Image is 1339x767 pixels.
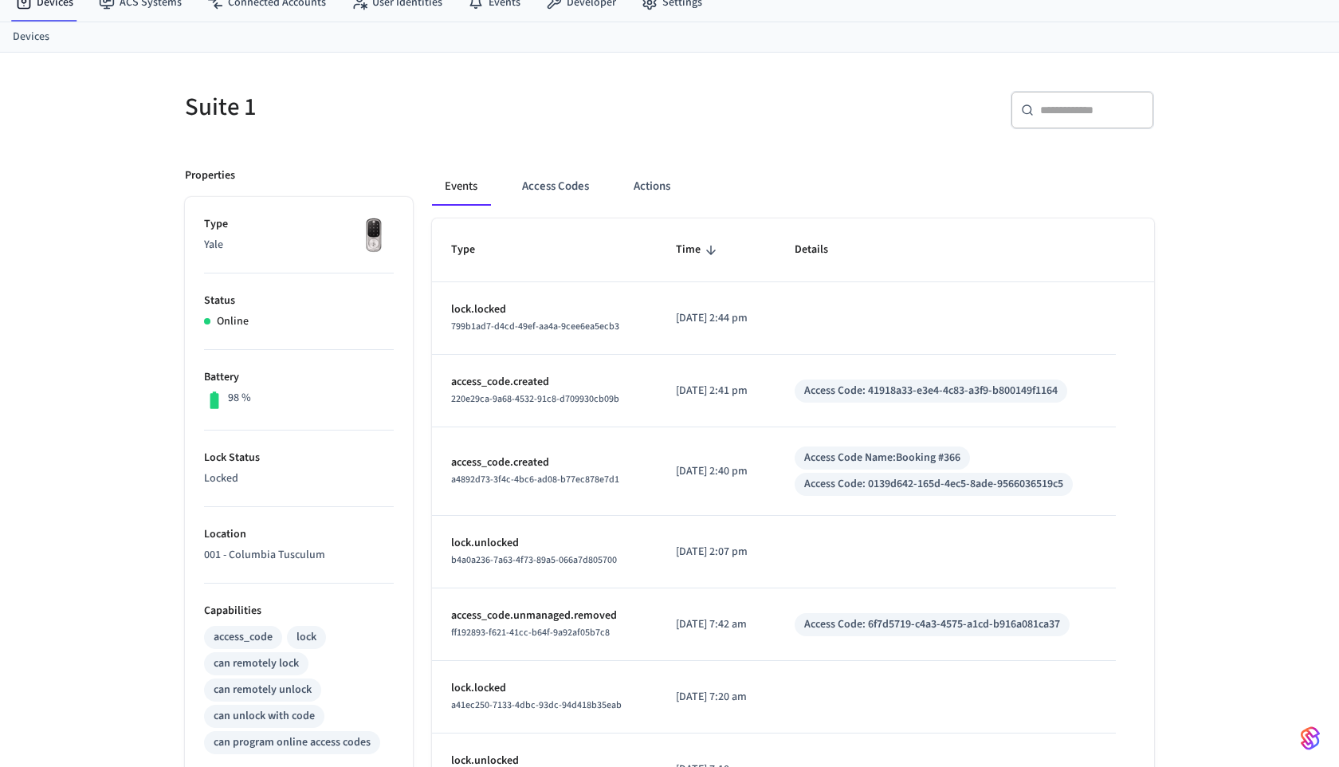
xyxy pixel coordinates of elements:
[204,547,394,564] p: 001 - Columbia Tusculum
[13,29,49,45] a: Devices
[432,167,1154,206] div: ant example
[228,390,251,407] p: 98 %
[676,310,756,327] p: [DATE] 2:44 pm
[451,608,638,624] p: access_code.unmanaged.removed
[204,450,394,466] p: Lock Status
[214,734,371,751] div: can program online access codes
[204,470,394,487] p: Locked
[509,167,602,206] button: Access Codes
[217,313,249,330] p: Online
[451,301,638,318] p: lock.locked
[204,237,394,254] p: Yale
[804,450,960,466] div: Access Code Name: Booking #366
[804,383,1058,399] div: Access Code: 41918a33-e3e4-4c83-a3f9-b800149f1164
[204,369,394,386] p: Battery
[676,238,721,262] span: Time
[804,616,1060,633] div: Access Code: 6f7d5719-c4a3-4575-a1cd-b916a081ca37
[451,320,619,333] span: 799b1ad7-d4cd-49ef-aa4a-9cee6ea5ecb3
[451,626,610,639] span: ff192893-f621-41cc-b64f-9a92af05b7c8
[451,392,619,406] span: 220e29ca-9a68-4532-91c8-d709930cb09b
[451,553,617,567] span: b4a0a236-7a63-4f73-89a5-066a7d805700
[676,383,756,399] p: [DATE] 2:41 pm
[204,603,394,619] p: Capabilities
[296,629,316,646] div: lock
[451,680,638,697] p: lock.locked
[432,167,490,206] button: Events
[676,463,756,480] p: [DATE] 2:40 pm
[621,167,683,206] button: Actions
[451,238,496,262] span: Type
[451,454,638,471] p: access_code.created
[214,655,299,672] div: can remotely lock
[354,216,394,256] img: Yale Assure Touchscreen Wifi Smart Lock, Satin Nickel, Front
[451,698,622,712] span: a41ec250-7133-4dbc-93dc-94d418b35eab
[214,708,315,725] div: can unlock with code
[185,167,235,184] p: Properties
[795,238,849,262] span: Details
[804,476,1063,493] div: Access Code: 0139d642-165d-4ec5-8ade-9566036519c5
[676,544,756,560] p: [DATE] 2:07 pm
[204,216,394,233] p: Type
[676,689,756,706] p: [DATE] 7:20 am
[204,526,394,543] p: Location
[185,91,660,124] h5: Suite 1
[451,473,619,486] span: a4892d73-3f4c-4bc6-ad08-b77ec878e7d1
[1301,726,1320,751] img: SeamLogoGradient.69752ec5.svg
[214,629,273,646] div: access_code
[451,374,638,391] p: access_code.created
[204,293,394,309] p: Status
[676,616,756,633] p: [DATE] 7:42 am
[214,682,312,698] div: can remotely unlock
[451,535,638,552] p: lock.unlocked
